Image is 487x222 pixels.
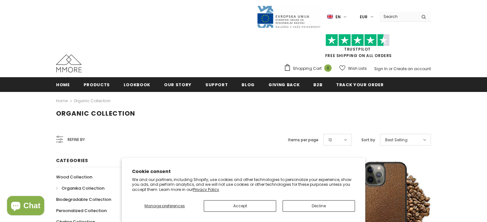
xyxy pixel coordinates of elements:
[56,208,107,214] span: Personalized Collection
[84,82,110,88] span: Products
[132,168,355,175] h2: Cookie consent
[313,82,322,88] span: B2B
[56,194,111,205] a: Biodegradable Collection
[144,203,185,209] span: Manage preferences
[284,64,335,73] a: Shopping Cart 0
[313,77,322,92] a: B2B
[327,14,333,20] img: i-lang-1.png
[268,77,300,92] a: Giving back
[56,196,111,202] span: Biodegradable Collection
[124,82,150,88] span: Lookbook
[164,82,192,88] span: Our Story
[56,171,92,183] a: Wood Collection
[205,82,228,88] span: support
[324,64,332,72] span: 0
[204,200,276,212] button: Accept
[132,200,197,212] button: Manage preferences
[326,34,390,46] img: Trust Pilot Stars
[74,98,111,103] a: Organic Collection
[328,137,332,143] span: 12
[380,12,417,21] input: Search Site
[257,14,321,19] a: Javni Razpis
[268,82,300,88] span: Giving back
[242,82,255,88] span: Blog
[284,37,431,58] span: FREE SHIPPING ON ALL ORDERS
[56,54,82,72] img: MMORE Cases
[193,187,219,192] a: Privacy Policy
[56,97,68,105] a: Home
[56,77,70,92] a: Home
[385,137,408,143] span: Best Selling
[344,46,371,52] a: Trustpilot
[68,136,85,143] span: Refine by
[389,66,392,71] span: or
[56,157,88,164] span: Categories
[5,196,46,217] inbox-online-store-chat: Shopify online store chat
[84,77,110,92] a: Products
[288,137,318,143] label: Items per page
[205,77,228,92] a: support
[360,14,367,20] span: EUR
[336,77,384,92] a: Track your order
[361,137,375,143] label: Sort by
[257,5,321,29] img: Javni Razpis
[335,14,341,20] span: en
[56,174,92,180] span: Wood Collection
[62,185,104,191] span: Organika Collection
[283,200,355,212] button: Decline
[164,77,192,92] a: Our Story
[339,63,367,74] a: Wish Lists
[242,77,255,92] a: Blog
[393,66,431,71] a: Create an account
[374,66,388,71] a: Sign In
[348,65,367,72] span: Wish Lists
[124,77,150,92] a: Lookbook
[56,82,70,88] span: Home
[293,65,322,72] span: Shopping Cart
[56,109,135,118] span: Organic Collection
[336,82,384,88] span: Track your order
[56,205,107,216] a: Personalized Collection
[56,183,104,194] a: Organika Collection
[132,177,355,192] p: We and our partners, including Shopify, use cookies and other technologies to personalize your ex...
